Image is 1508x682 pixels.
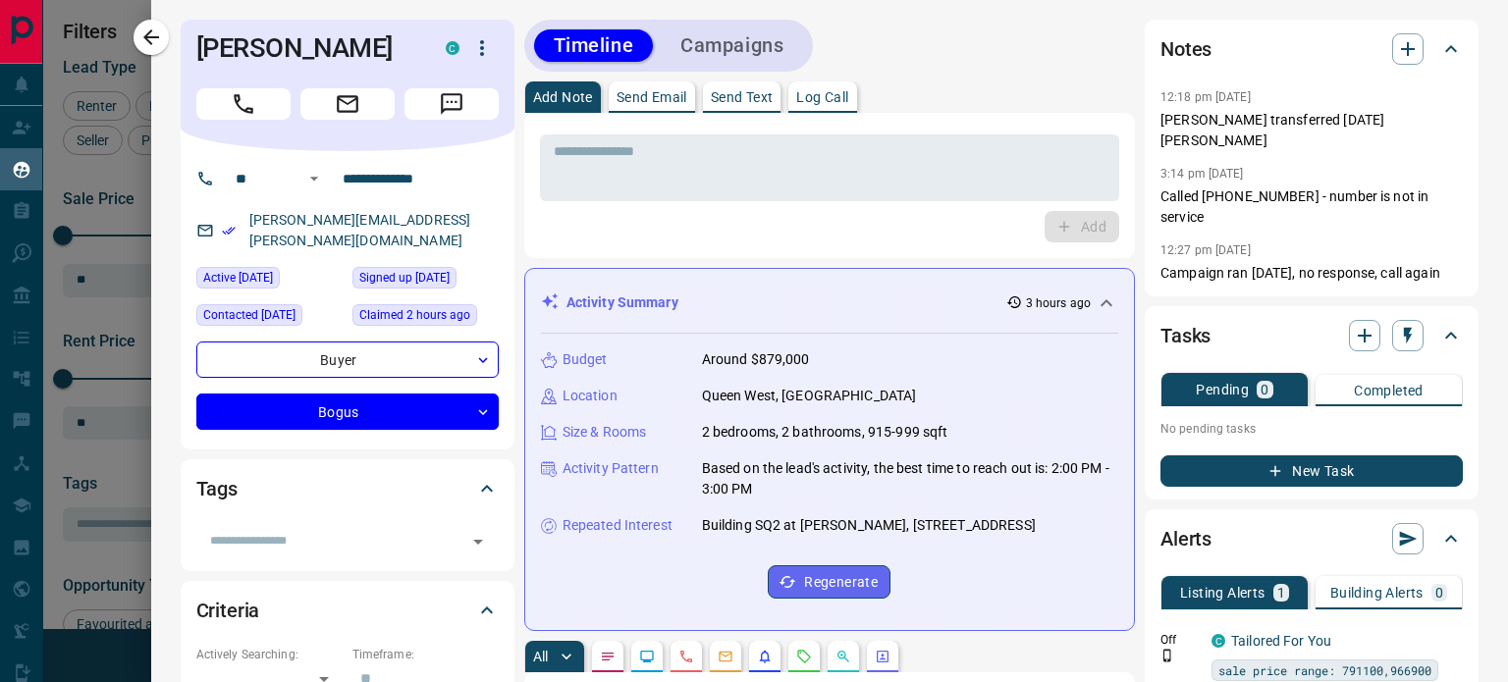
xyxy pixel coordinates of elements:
[222,224,236,237] svg: Email Verified
[566,292,678,313] p: Activity Summary
[563,458,659,479] p: Activity Pattern
[563,386,618,406] p: Location
[300,88,395,120] span: Email
[563,422,647,443] p: Size & Rooms
[1160,186,1463,228] p: Called [PHONE_NUMBER] - number is not in service
[563,349,608,370] p: Budget
[1354,384,1424,397] p: Completed
[702,458,1118,499] p: Based on the lead's activity, the best time to reach out is: 2:00 PM - 3:00 PM
[702,349,810,370] p: Around $879,000
[1160,312,1463,359] div: Tasks
[1218,660,1431,680] span: sale price range: 791100,966900
[702,386,917,406] p: Queen West, [GEOGRAPHIC_DATA]
[196,646,343,663] p: Actively Searching:
[533,90,593,104] p: Add Note
[1231,633,1331,649] a: Tailored For You
[446,41,459,55] div: condos.ca
[875,649,890,664] svg: Agent Actions
[1160,167,1244,181] p: 3:14 pm [DATE]
[1196,383,1249,396] p: Pending
[702,515,1036,536] p: Building SQ2 at [PERSON_NAME], [STREET_ADDRESS]
[196,304,343,332] div: Sat Mar 11 2023
[196,32,416,64] h1: [PERSON_NAME]
[352,304,499,332] div: Wed Aug 13 2025
[1212,634,1225,648] div: condos.ca
[196,393,499,430] div: Bogus
[1160,90,1251,104] p: 12:18 pm [DATE]
[711,90,774,104] p: Send Text
[196,341,499,378] div: Buyer
[359,268,450,288] span: Signed up [DATE]
[1026,294,1091,312] p: 3 hours ago
[404,88,499,120] span: Message
[1261,383,1268,396] p: 0
[196,465,499,512] div: Tags
[1160,414,1463,444] p: No pending tasks
[796,649,812,664] svg: Requests
[1160,320,1211,351] h2: Tasks
[196,587,499,634] div: Criteria
[1277,586,1285,600] p: 1
[1160,33,1212,65] h2: Notes
[249,212,471,248] a: [PERSON_NAME][EMAIL_ADDRESS][PERSON_NAME][DOMAIN_NAME]
[757,649,773,664] svg: Listing Alerts
[796,90,848,104] p: Log Call
[1160,243,1251,257] p: 12:27 pm [DATE]
[352,646,499,663] p: Timeframe:
[617,90,687,104] p: Send Email
[359,305,470,325] span: Claimed 2 hours ago
[196,267,343,294] div: Sat Aug 09 2025
[1160,649,1174,662] svg: Push Notification Only
[203,305,296,325] span: Contacted [DATE]
[203,268,273,288] span: Active [DATE]
[352,267,499,294] div: Sun Sep 18 2016
[600,649,616,664] svg: Notes
[541,285,1118,321] div: Activity Summary3 hours ago
[718,649,733,664] svg: Emails
[835,649,851,664] svg: Opportunities
[534,29,654,62] button: Timeline
[196,88,291,120] span: Call
[1180,586,1266,600] p: Listing Alerts
[533,650,549,663] p: All
[464,528,492,555] button: Open
[196,473,238,504] h2: Tags
[1160,455,1463,487] button: New Task
[302,167,326,190] button: Open
[702,422,948,443] p: 2 bedrooms, 2 bathrooms, 915-999 sqft
[1160,263,1463,284] p: Campaign ran [DATE], no response, call again
[1160,515,1463,562] div: Alerts
[768,565,890,599] button: Regenerate
[639,649,655,664] svg: Lead Browsing Activity
[678,649,694,664] svg: Calls
[1160,110,1463,151] p: [PERSON_NAME] transferred [DATE] [PERSON_NAME]
[563,515,673,536] p: Repeated Interest
[1330,586,1424,600] p: Building Alerts
[1435,586,1443,600] p: 0
[1160,631,1200,649] p: Off
[1160,523,1212,554] h2: Alerts
[196,595,260,626] h2: Criteria
[661,29,803,62] button: Campaigns
[1160,26,1463,73] div: Notes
